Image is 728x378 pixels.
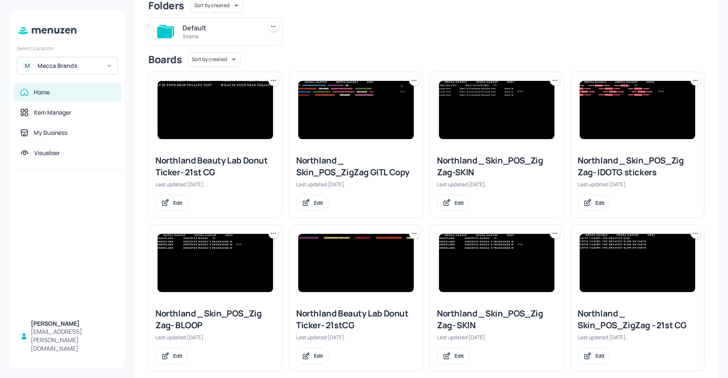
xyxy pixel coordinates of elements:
div: Last updated [DATE]. [296,181,416,188]
div: Northland _ Skin_POS_Zig Zag- IDOTG stickers [578,155,697,178]
div: Last updated [DATE]. [155,181,275,188]
img: 2025-08-26-1756171398698j5umrqhlnen.jpeg [439,81,554,139]
div: Edit [173,352,182,359]
div: Edit [455,199,464,206]
div: Northland _ Skin_POS_Zig Zag- SKIN [437,308,557,331]
div: Edit [595,352,605,359]
div: Last updated [DATE]. [296,334,416,341]
div: Edit [314,352,323,359]
img: 2025-08-26-1756171674025yoy4rervpss.jpeg [158,81,273,139]
div: Edit [173,199,182,206]
div: Home [34,88,50,97]
div: Edit [595,199,605,206]
div: Mecca Brands [37,62,101,70]
div: Select Location [17,45,118,52]
div: Northland Beauty Lab Donut Ticker- 21st CG [155,155,275,178]
div: M [22,61,32,71]
div: Last updated [DATE]. [437,181,557,188]
div: Last updated [DATE]. [578,334,697,341]
div: Last updated [DATE]. [155,334,275,341]
div: Edit [455,352,464,359]
img: 2025-08-26-1756166955171ig7ycrjp86e.jpeg [298,81,414,139]
img: 2025-03-27-17430509249380u66xuctzi9.jpeg [158,234,273,292]
div: Northland _ Skin_POS_Zig Zag- BLOOP [155,308,275,331]
div: Last updated [DATE]. [578,181,697,188]
div: Northland _ Skin_POS_ZigZag GITL Copy [296,155,416,178]
div: Northland Beauty Lab Donut Ticker- 21stCG [296,308,416,331]
img: 2025-03-27-17430509249380u66xuctzi9.jpeg [439,234,554,292]
img: 2025-09-01-1756698602292xhsihkgkkbb.jpeg [580,234,695,292]
img: 2025-08-26-17561675423299p5q2b4qrph.jpeg [298,234,414,292]
div: Northland _ Skin_POS_Zig Zag-SKIN [437,155,557,178]
div: Edit [314,199,323,206]
div: Last updated [DATE]. [437,334,557,341]
div: My Business [34,129,67,137]
div: [EMAIL_ADDRESS][PERSON_NAME][DOMAIN_NAME] [31,327,115,353]
div: Sort by created [188,51,241,68]
div: Item Manager [34,108,71,117]
div: Northland _ Skin_POS_ZigZag - 21st CG [578,308,697,331]
div: Visualiser [34,149,60,157]
div: 3 items [182,33,258,40]
div: [PERSON_NAME] [31,319,115,328]
div: Boards [148,53,182,66]
div: Default [182,23,258,33]
img: 2025-08-26-1756170458775t1xolaw77s.jpeg [580,81,695,139]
